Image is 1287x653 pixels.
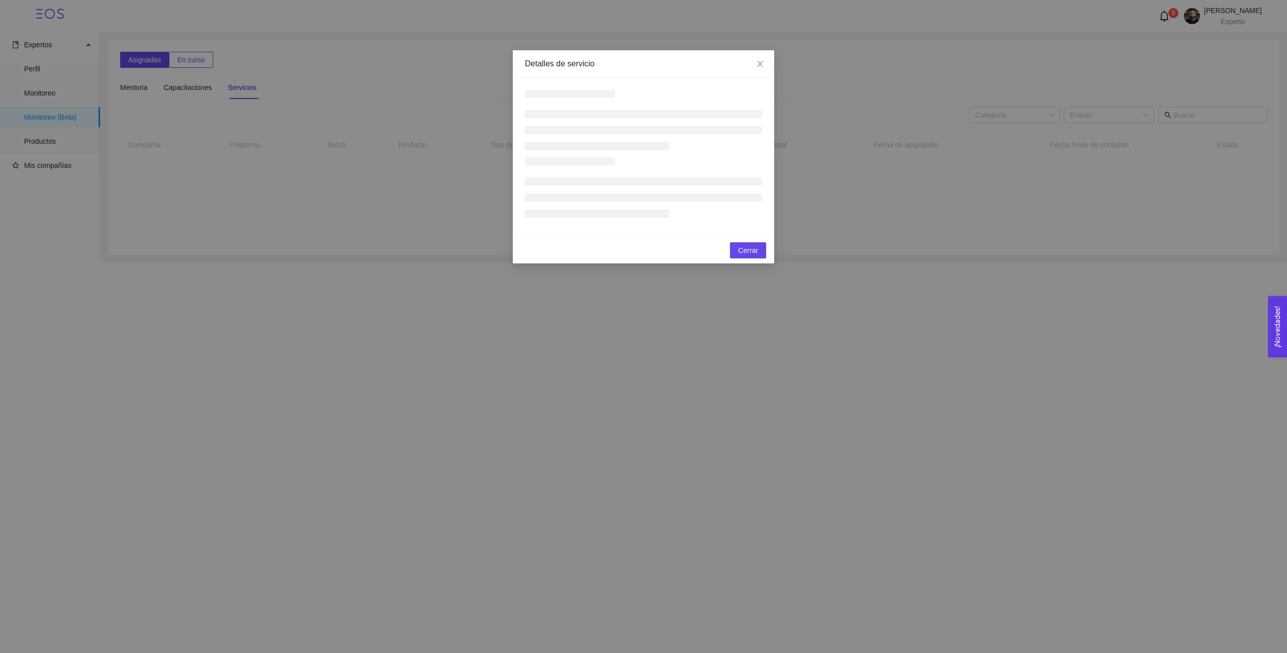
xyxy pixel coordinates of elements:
[1268,296,1287,357] button: Open Feedback Widget
[756,60,764,68] span: close
[525,58,762,69] div: Detalles de servicio
[738,245,758,256] span: Cerrar
[746,50,774,78] button: Close
[730,242,766,258] button: Cerrar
